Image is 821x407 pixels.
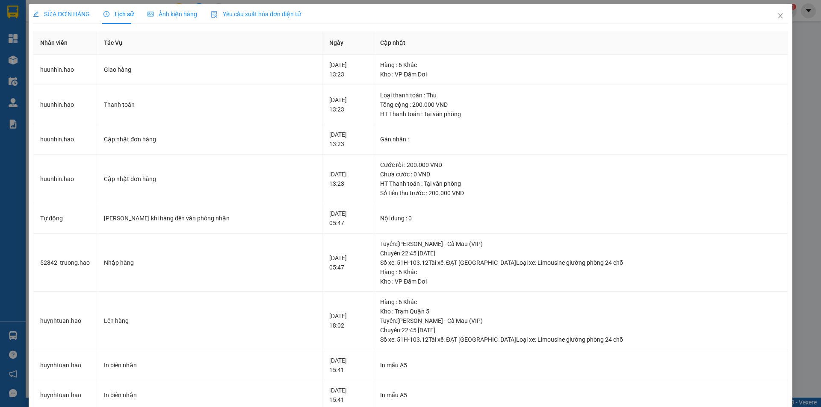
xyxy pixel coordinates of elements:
[380,70,781,79] div: Kho : VP Đầm Dơi
[104,135,315,144] div: Cập nhật đơn hàng
[104,258,315,267] div: Nhập hàng
[104,174,315,184] div: Cập nhật đơn hàng
[329,356,366,375] div: [DATE] 15:41
[380,135,781,144] div: Gán nhãn :
[103,11,109,17] span: clock-circle
[380,307,781,316] div: Kho : Trạm Quận 5
[380,239,781,267] div: Tuyến : [PERSON_NAME] - Cà Mau (VIP) Chuyến: 22:45 [DATE] Số xe: 51H-103.12 Tài xế: ĐẠT [GEOGRAPH...
[768,4,792,28] button: Close
[329,170,366,188] div: [DATE] 13:23
[380,179,781,188] div: HT Thanh toán : Tại văn phòng
[104,214,315,223] div: [PERSON_NAME] khi hàng đến văn phòng nhận
[104,65,315,74] div: Giao hàng
[373,31,788,55] th: Cập nhật
[380,297,781,307] div: Hàng : 6 Khác
[329,386,366,404] div: [DATE] 15:41
[104,100,315,109] div: Thanh toán
[380,109,781,119] div: HT Thanh toán : Tại văn phòng
[329,209,366,228] div: [DATE] 05:47
[380,160,781,170] div: Cước rồi : 200.000 VND
[329,95,366,114] div: [DATE] 13:23
[33,203,97,234] td: Tự động
[33,124,97,155] td: huunhin.hao
[329,60,366,79] div: [DATE] 13:23
[33,234,97,292] td: 52842_truong.hao
[33,350,97,381] td: huynhtuan.hao
[380,277,781,286] div: Kho : VP Đầm Dơi
[380,60,781,70] div: Hàng : 6 Khác
[148,11,154,17] span: picture
[777,12,784,19] span: close
[104,390,315,400] div: In biên nhận
[103,11,134,18] span: Lịch sử
[380,360,781,370] div: In mẫu A5
[211,11,301,18] span: Yêu cầu xuất hóa đơn điện tử
[148,11,197,18] span: Ảnh kiện hàng
[380,390,781,400] div: In mẫu A5
[380,188,781,198] div: Số tiền thu trước : 200.000 VND
[380,267,781,277] div: Hàng : 6 Khác
[380,170,781,179] div: Chưa cước : 0 VND
[33,85,97,125] td: huunhin.hao
[380,91,781,100] div: Loại thanh toán : Thu
[33,155,97,204] td: huunhin.hao
[33,55,97,85] td: huunhin.hao
[104,360,315,370] div: In biên nhận
[329,130,366,149] div: [DATE] 13:23
[329,311,366,330] div: [DATE] 18:02
[380,316,781,344] div: Tuyến : [PERSON_NAME] - Cà Mau (VIP) Chuyến: 22:45 [DATE] Số xe: 51H-103.12 Tài xế: ĐẠT [GEOGRAPH...
[33,292,97,350] td: huynhtuan.hao
[211,11,218,18] img: icon
[104,316,315,325] div: Lên hàng
[33,31,97,55] th: Nhân viên
[329,253,366,272] div: [DATE] 05:47
[380,100,781,109] div: Tổng cộng : 200.000 VND
[33,11,90,18] span: SỬA ĐƠN HÀNG
[380,214,781,223] div: Nội dung : 0
[97,31,322,55] th: Tác Vụ
[322,31,373,55] th: Ngày
[33,11,39,17] span: edit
